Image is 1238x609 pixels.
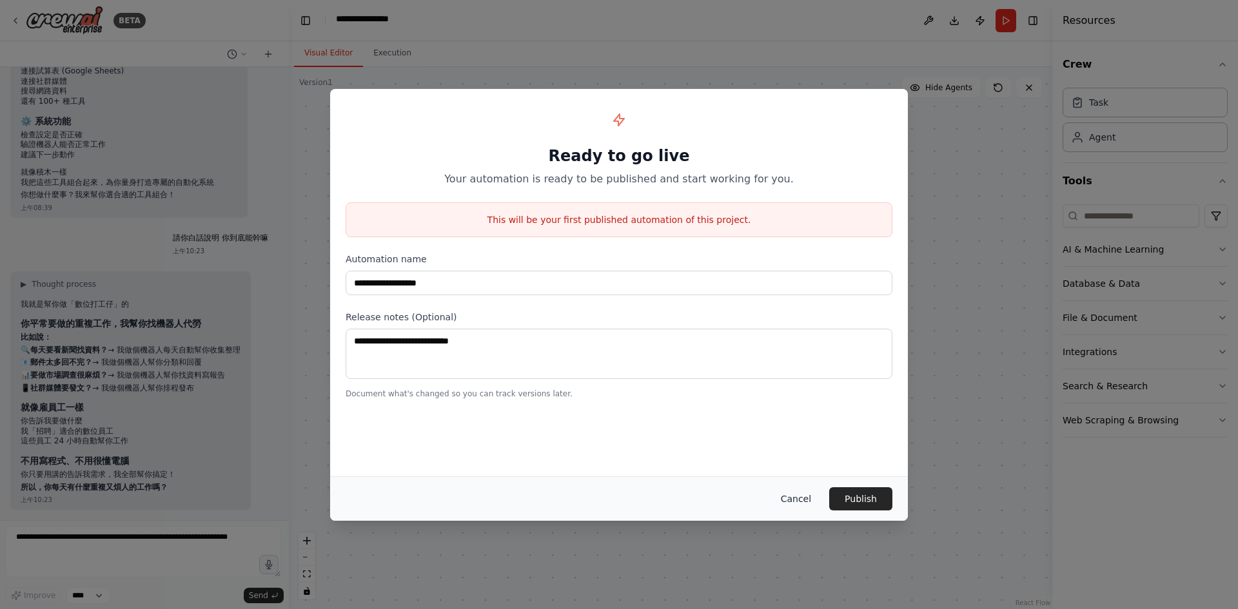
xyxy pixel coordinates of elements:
button: Cancel [771,487,821,510]
p: Document what's changed so you can track versions later. [346,389,892,399]
label: Release notes (Optional) [346,311,892,324]
h1: Ready to go live [346,146,892,166]
p: Your automation is ready to be published and start working for you. [346,171,892,187]
label: Automation name [346,253,892,266]
p: This will be your first published automation of this project. [346,213,892,226]
button: Publish [829,487,892,510]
